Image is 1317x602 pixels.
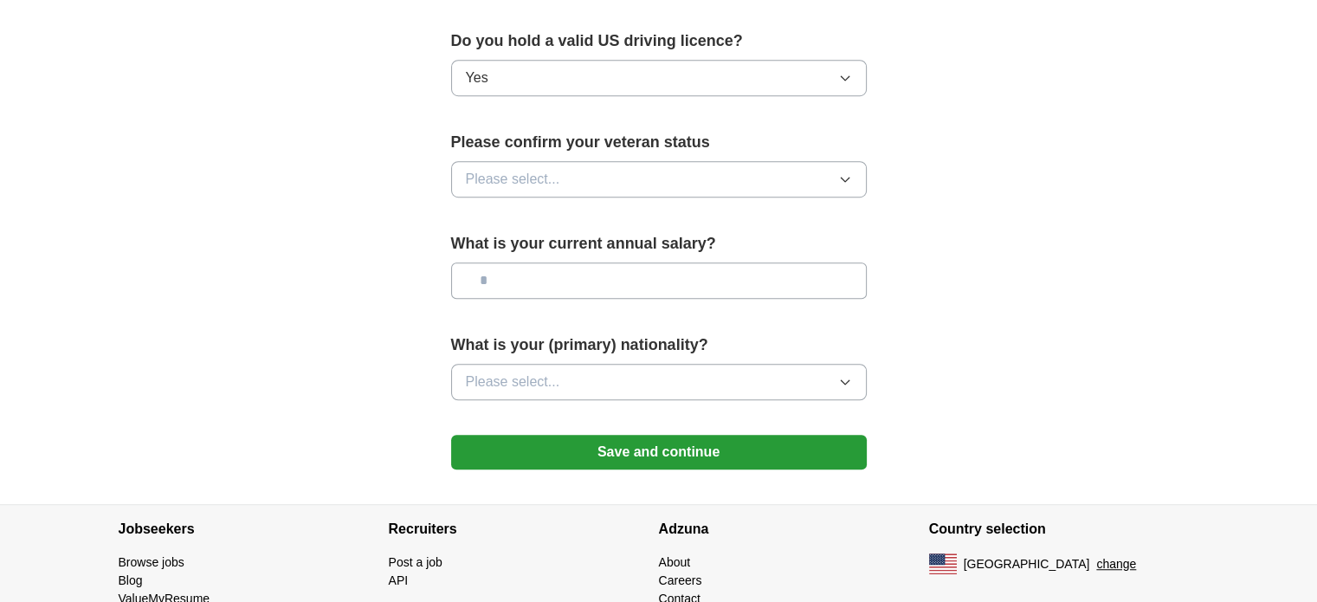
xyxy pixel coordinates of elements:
label: What is your (primary) nationality? [451,333,867,357]
a: Blog [119,573,143,587]
button: change [1096,555,1136,573]
label: Please confirm your veteran status [451,131,867,154]
button: Yes [451,60,867,96]
a: Post a job [389,555,442,569]
a: Careers [659,573,702,587]
button: Save and continue [451,435,867,469]
button: Please select... [451,161,867,197]
span: Please select... [466,372,560,392]
a: API [389,573,409,587]
a: Browse jobs [119,555,184,569]
span: Yes [466,68,488,88]
a: About [659,555,691,569]
span: Please select... [466,169,560,190]
label: Do you hold a valid US driving licence? [451,29,867,53]
span: [GEOGRAPHIC_DATA] [964,555,1090,573]
button: Please select... [451,364,867,400]
img: US flag [929,553,957,574]
label: What is your current annual salary? [451,232,867,256]
h4: Country selection [929,505,1199,553]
